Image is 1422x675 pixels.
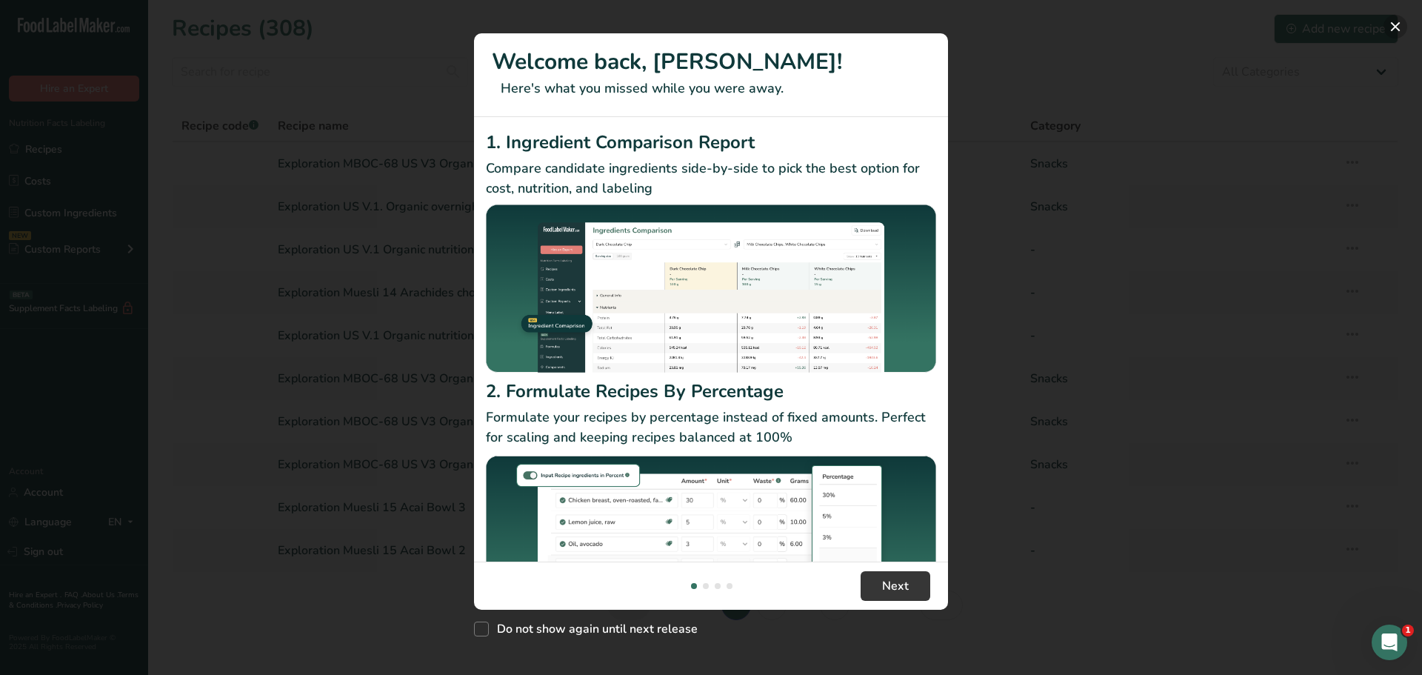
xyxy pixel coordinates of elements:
[489,622,698,636] span: Do not show again until next release
[486,205,936,373] img: Ingredient Comparison Report
[1402,625,1414,636] span: 1
[492,45,930,79] h1: Welcome back, [PERSON_NAME]!
[486,453,936,632] img: Formulate Recipes By Percentage
[882,577,909,595] span: Next
[1372,625,1407,660] iframe: Intercom live chat
[486,378,936,405] h2: 2. Formulate Recipes By Percentage
[486,129,936,156] h2: 1. Ingredient Comparison Report
[492,79,930,99] p: Here's what you missed while you were away.
[486,408,936,448] p: Formulate your recipes by percentage instead of fixed amounts. Perfect for scaling and keeping re...
[861,571,930,601] button: Next
[486,159,936,199] p: Compare candidate ingredients side-by-side to pick the best option for cost, nutrition, and labeling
